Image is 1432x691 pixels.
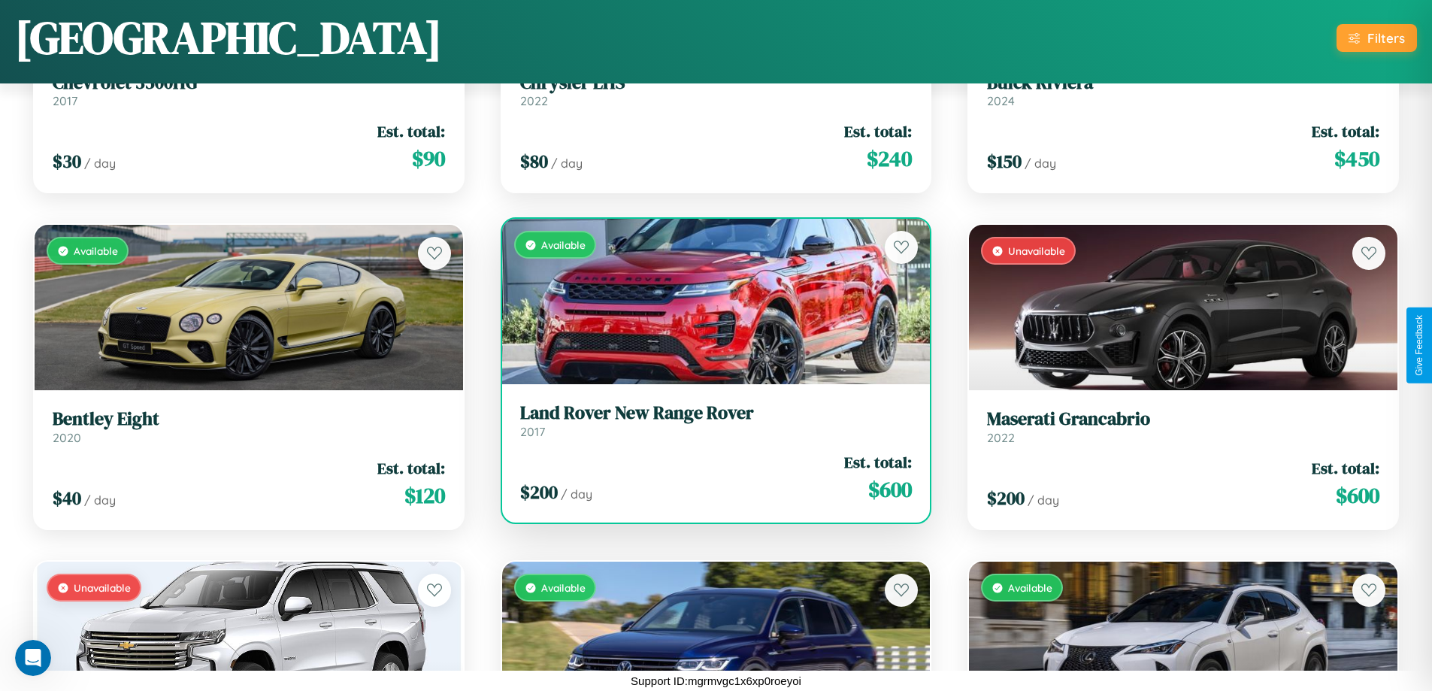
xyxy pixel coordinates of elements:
span: Unavailable [1008,244,1065,257]
span: $ 80 [520,149,548,174]
span: 2024 [987,93,1015,108]
button: Filters [1337,24,1417,52]
span: Available [74,244,118,257]
h3: Bentley Eight [53,408,445,430]
span: $ 30 [53,149,81,174]
span: 2017 [520,424,545,439]
span: Available [541,581,586,594]
span: Est. total: [1312,120,1379,142]
span: $ 450 [1334,144,1379,174]
span: $ 40 [53,486,81,511]
span: $ 200 [520,480,558,505]
span: 2022 [987,430,1015,445]
span: $ 240 [867,144,912,174]
span: $ 600 [1336,480,1379,511]
span: Est. total: [844,451,912,473]
div: Filters [1367,30,1405,46]
a: Chrysler LHS2022 [520,72,913,109]
span: 2020 [53,430,81,445]
span: / day [551,156,583,171]
span: $ 90 [412,144,445,174]
a: Chevrolet 3500HG2017 [53,72,445,109]
span: / day [84,492,116,508]
h3: Maserati Grancabrio [987,408,1379,430]
span: / day [1028,492,1059,508]
a: Bentley Eight2020 [53,408,445,445]
span: $ 150 [987,149,1022,174]
span: $ 120 [404,480,445,511]
span: Available [541,238,586,251]
a: Land Rover New Range Rover2017 [520,402,913,439]
a: Maserati Grancabrio2022 [987,408,1379,445]
span: / day [561,486,592,502]
h3: Land Rover New Range Rover [520,402,913,424]
span: Available [1008,581,1052,594]
span: / day [1025,156,1056,171]
div: Give Feedback [1414,315,1424,376]
span: Est. total: [377,457,445,479]
span: Est. total: [1312,457,1379,479]
iframe: Intercom live chat [15,640,51,676]
h1: [GEOGRAPHIC_DATA] [15,7,442,68]
span: Unavailable [74,581,131,594]
span: $ 600 [868,474,912,505]
span: Est. total: [844,120,912,142]
span: 2022 [520,93,548,108]
span: / day [84,156,116,171]
span: $ 200 [987,486,1025,511]
a: Buick Riviera2024 [987,72,1379,109]
p: Support ID: mgrmvgc1x6xp0roeyoi [631,671,801,691]
span: 2017 [53,93,77,108]
span: Est. total: [377,120,445,142]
